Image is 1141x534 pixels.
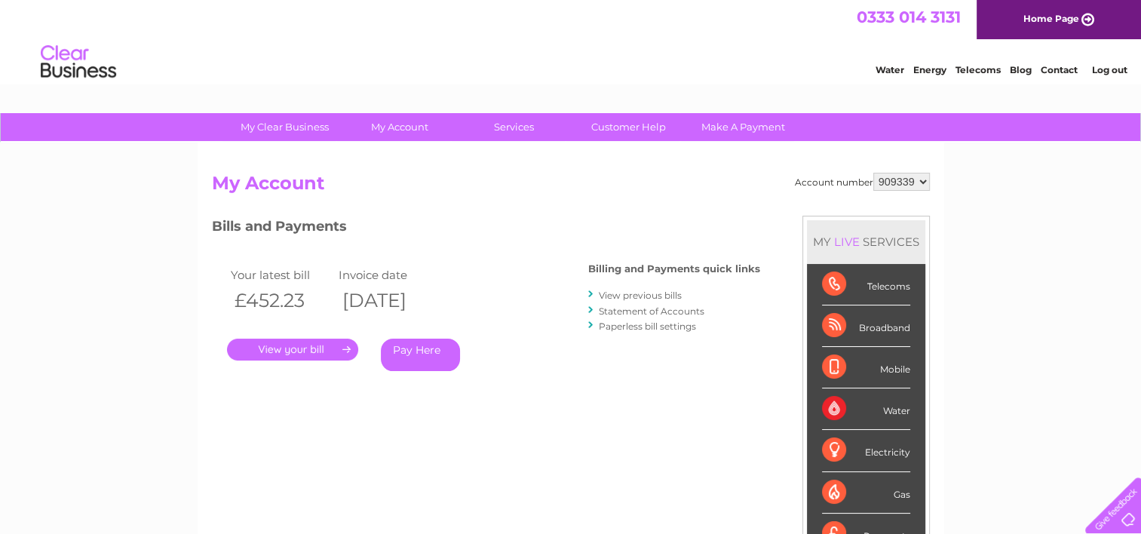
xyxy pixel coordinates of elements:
[215,8,928,73] div: Clear Business is a trading name of Verastar Limited (registered in [GEOGRAPHIC_DATA] No. 3667643...
[822,430,910,471] div: Electricity
[822,388,910,430] div: Water
[1041,64,1078,75] a: Contact
[599,321,696,332] a: Paperless bill settings
[822,264,910,305] div: Telecoms
[337,113,462,141] a: My Account
[1010,64,1032,75] a: Blog
[588,263,760,275] h4: Billing and Payments quick links
[335,285,443,316] th: [DATE]
[822,305,910,347] div: Broadband
[807,220,925,263] div: MY SERVICES
[212,173,930,201] h2: My Account
[227,339,358,361] a: .
[227,265,336,285] td: Your latest bill
[857,8,961,26] a: 0333 014 3131
[681,113,805,141] a: Make A Payment
[566,113,691,141] a: Customer Help
[822,472,910,514] div: Gas
[212,216,760,242] h3: Bills and Payments
[831,235,863,249] div: LIVE
[822,347,910,388] div: Mobile
[913,64,946,75] a: Energy
[227,285,336,316] th: £452.23
[1091,64,1127,75] a: Log out
[876,64,904,75] a: Water
[599,290,682,301] a: View previous bills
[599,305,704,317] a: Statement of Accounts
[955,64,1001,75] a: Telecoms
[381,339,460,371] a: Pay Here
[40,39,117,85] img: logo.png
[335,265,443,285] td: Invoice date
[795,173,930,191] div: Account number
[222,113,347,141] a: My Clear Business
[452,113,576,141] a: Services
